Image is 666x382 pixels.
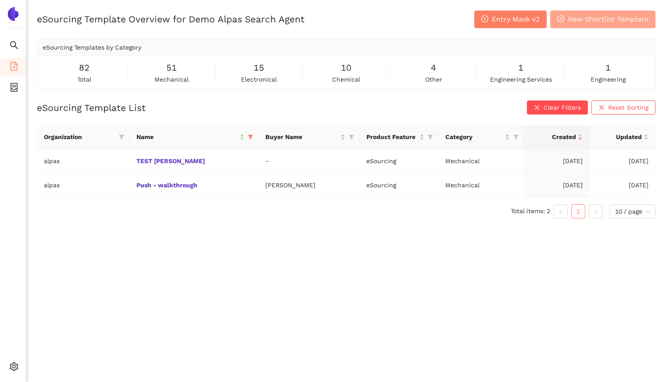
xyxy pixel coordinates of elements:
[359,149,438,173] td: eSourcing
[481,15,488,24] span: plus-circle
[341,61,351,75] span: 10
[44,132,115,142] span: Organization
[524,149,590,173] td: [DATE]
[438,173,524,197] td: Mechanical
[37,173,129,197] td: alpas
[591,100,655,114] button: closeReset Sorting
[554,204,568,218] li: Previous Page
[590,173,655,197] td: [DATE]
[589,204,603,218] button: right
[77,75,91,84] span: total
[258,149,359,173] td: -
[492,14,540,25] span: Entry Mask v2
[550,11,655,28] button: plus-circleNew Shortlist Template
[10,80,18,97] span: container
[248,134,253,139] span: filter
[258,125,359,149] th: this column's title is Buyer Name,this column is sortable
[37,13,304,25] h2: eSourcing Template Overview for Demo Alpas Search Agent
[445,132,503,142] span: Category
[43,44,141,51] span: eSourcing Templates by Category
[117,130,126,143] span: filter
[490,75,552,84] span: engineering services
[605,61,611,75] span: 1
[589,204,603,218] li: Next Page
[166,61,177,75] span: 51
[37,149,129,173] td: alpas
[608,103,648,112] span: Reset Sorting
[347,130,356,143] span: filter
[258,173,359,197] td: [PERSON_NAME]
[136,132,238,142] span: Name
[254,61,264,75] span: 15
[527,100,588,114] button: closeClear Filters
[598,104,605,111] span: close
[531,132,576,142] span: Created
[154,75,189,84] span: mechanical
[119,134,124,139] span: filter
[597,132,642,142] span: Updated
[79,61,90,75] span: 82
[359,125,438,149] th: this column's title is Product Feature,this column is sortable
[438,149,524,173] td: Mechanical
[425,75,442,84] span: other
[10,59,18,76] span: file-add
[431,61,436,75] span: 4
[246,130,255,143] span: filter
[557,15,564,24] span: plus-circle
[534,104,540,111] span: close
[241,75,277,84] span: electronical
[6,7,20,21] img: Logo
[513,134,519,139] span: filter
[593,209,598,214] span: right
[426,130,435,143] span: filter
[554,204,568,218] button: left
[332,75,360,84] span: chemical
[572,205,585,218] a: 1
[571,204,585,218] li: 1
[544,103,581,112] span: Clear Filters
[615,205,650,218] span: 10 / page
[524,173,590,197] td: [DATE]
[10,359,18,377] span: setting
[37,101,146,114] h2: eSourcing Template List
[359,173,438,197] td: eSourcing
[512,130,520,143] span: filter
[511,204,550,218] li: Total items: 2
[591,75,626,84] span: engineering
[129,125,258,149] th: this column's title is Name,this column is sortable
[590,125,655,149] th: this column's title is Updated,this column is sortable
[428,134,433,139] span: filter
[610,204,655,218] div: Page Size
[558,209,563,214] span: left
[366,132,418,142] span: Product Feature
[474,11,547,28] button: plus-circleEntry Mask v2
[568,14,648,25] span: New Shortlist Template
[265,132,339,142] span: Buyer Name
[438,125,524,149] th: this column's title is Category,this column is sortable
[10,38,18,55] span: search
[349,134,354,139] span: filter
[590,149,655,173] td: [DATE]
[518,61,523,75] span: 1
